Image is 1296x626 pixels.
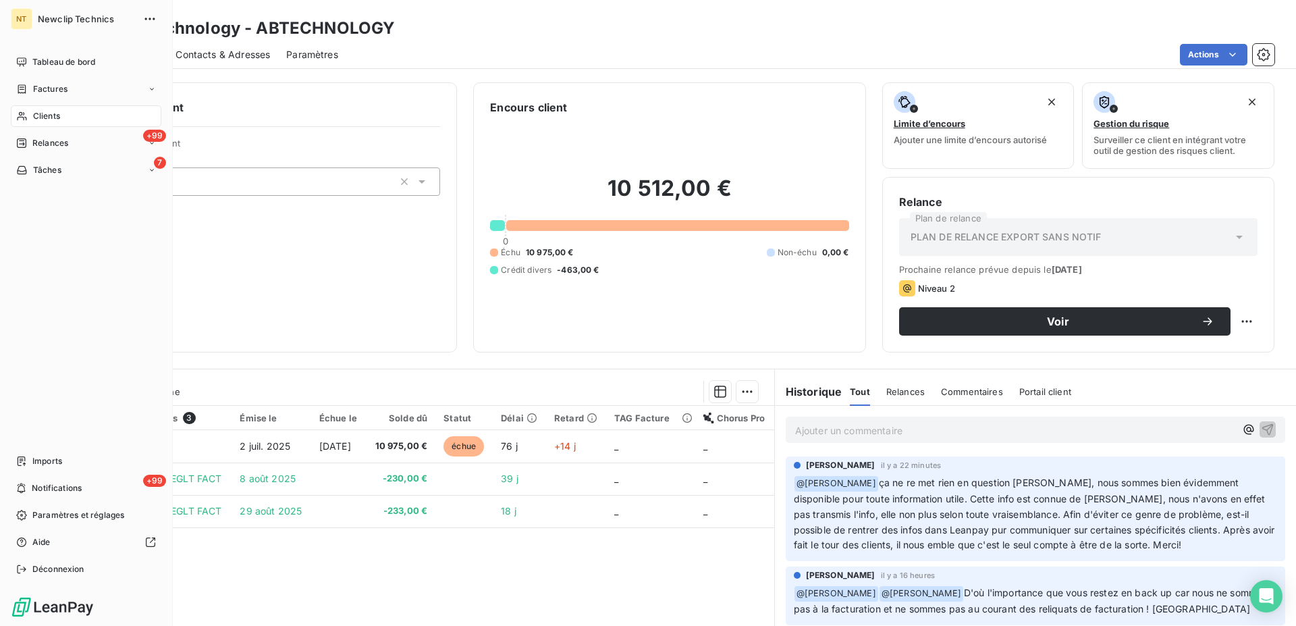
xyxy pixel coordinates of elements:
div: TAG Facture [614,413,686,423]
span: Voir [915,316,1201,327]
span: il y a 16 heures [881,571,935,579]
span: Newclip Technics [38,14,135,24]
span: Commentaires [941,386,1003,397]
span: Relances [32,137,68,149]
span: 3 [183,412,195,424]
span: Factures [33,83,67,95]
div: Retard [554,413,598,423]
span: Niveau 2 [918,283,955,294]
span: 10 975,00 € [526,246,574,259]
span: 39 j [501,473,518,484]
span: +99 [143,130,166,142]
span: Gestion du risque [1093,118,1169,129]
div: Open Intercom Messenger [1250,580,1282,612]
span: Portail client [1019,386,1071,397]
span: -233,00 € [374,504,427,518]
button: Actions [1180,44,1247,66]
h2: 10 512,00 € [490,175,848,215]
span: [DATE] [1052,264,1082,275]
span: Paramètres [286,48,338,61]
span: _ [703,473,707,484]
span: 2 juil. 2025 [240,440,290,452]
h6: Relance [899,194,1258,210]
span: [PERSON_NAME] [806,569,875,581]
span: 8 août 2025 [240,473,296,484]
span: _ [614,473,618,484]
a: Aide [11,531,161,553]
span: @ [PERSON_NAME] [880,586,963,602]
span: Tableau de bord [32,56,95,68]
span: @ [PERSON_NAME] [794,586,878,602]
h3: AB Technology - ABTECHNOLOGY [119,16,395,41]
h6: Encours client [490,99,567,115]
span: 29 août 2025 [240,505,302,517]
div: Solde dû [374,413,427,423]
span: +99 [143,475,166,487]
span: Déconnexion [32,563,84,575]
button: Limite d’encoursAjouter une limite d’encours autorisé [882,82,1075,169]
span: échue [443,436,484,457]
span: _ [614,440,618,452]
span: ça ne re met rien en question [PERSON_NAME], nous sommes bien évidemment disponible pour toute in... [794,477,1278,551]
button: Voir [899,307,1231,336]
span: Crédit divers [501,264,551,276]
span: PLAN DE RELANCE EXPORT SANS NOTIF [911,230,1102,244]
span: Aide [32,536,51,548]
span: 76 j [501,440,518,452]
span: 18 j [501,505,516,517]
span: Paramètres et réglages [32,509,124,521]
span: 7 [154,157,166,169]
span: -463,00 € [557,264,599,276]
span: Notifications [32,482,82,494]
span: Ajouter une limite d’encours autorisé [894,134,1047,145]
input: Ajouter une valeur [169,176,180,188]
span: Propriétés Client [109,138,440,157]
span: Imports [32,455,62,467]
span: Échu [501,246,520,259]
span: Tâches [33,164,61,176]
span: Non-échu [778,246,817,259]
span: Contacts & Adresses [175,48,270,61]
div: Statut [443,413,485,423]
span: [DATE] [319,440,351,452]
span: Clients [33,110,60,122]
span: _ [614,505,618,517]
span: 0 [503,236,508,246]
span: 0,00 € [822,246,849,259]
h6: Informations client [82,99,440,115]
button: Gestion du risqueSurveiller ce client en intégrant votre outil de gestion des risques client. [1082,82,1274,169]
span: [PERSON_NAME] [806,459,875,471]
img: Logo LeanPay [11,596,94,618]
span: _ [703,440,707,452]
span: -230,00 € [374,472,427,486]
span: 10 975,00 € [374,440,427,453]
span: Limite d’encours [894,118,965,129]
span: D'où l'importance que vous restez en back up car nous ne sommes pas à la facturation et ne sommes... [794,587,1270,615]
span: Tout [850,386,870,397]
div: Chorus Pro [703,413,766,423]
div: Émise le [240,413,302,423]
div: NT [11,8,32,30]
span: +14 j [554,440,576,452]
span: Relances [886,386,925,397]
span: Surveiller ce client en intégrant votre outil de gestion des risques client. [1093,134,1263,156]
div: Échue le [319,413,358,423]
h6: Historique [775,384,842,400]
div: Délai [501,413,538,423]
span: Prochaine relance prévue depuis le [899,264,1258,275]
span: _ [703,505,707,517]
span: il y a 22 minutes [881,461,942,469]
span: @ [PERSON_NAME] [794,476,878,492]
